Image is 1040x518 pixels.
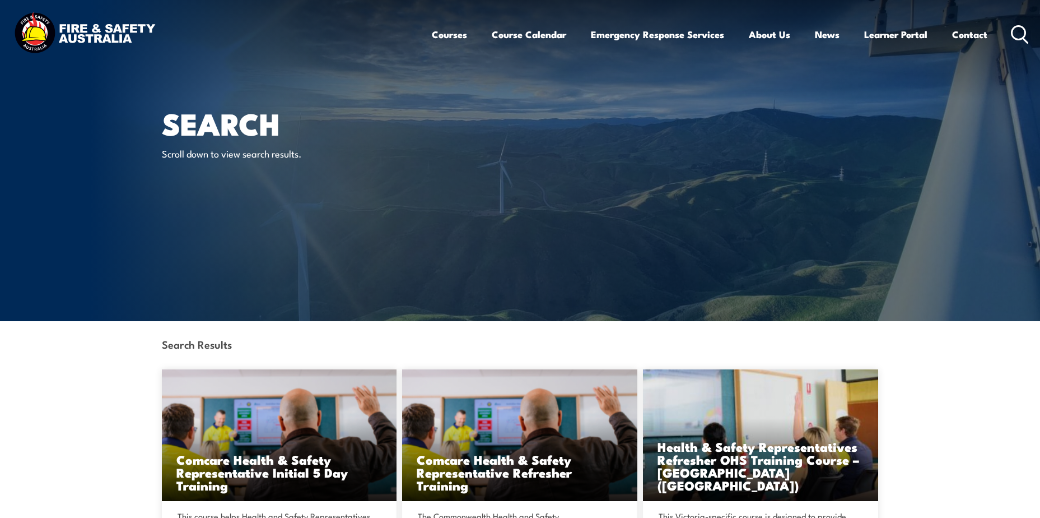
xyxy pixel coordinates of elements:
a: Health & Safety Representatives Refresher OHS Training Course – [GEOGRAPHIC_DATA] ([GEOGRAPHIC_DA... [643,369,878,501]
h3: Comcare Health & Safety Representative Refresher Training [417,453,623,492]
strong: Search Results [162,336,232,351]
a: Courses [432,20,467,49]
img: Health & Safety Representatives Initial OHS Training Course (VIC) [643,369,878,501]
a: About Us [749,20,790,49]
a: News [815,20,840,49]
h3: Comcare Health & Safety Representative Initial 5 Day Training [176,453,383,492]
a: Contact [952,20,987,49]
a: Course Calendar [492,20,566,49]
a: Comcare Health & Safety Representative Refresher Training [402,369,637,501]
p: Scroll down to view search results. [162,147,366,160]
img: Comcare Health & Safety Representative Initial 5 Day TRAINING [162,369,397,501]
a: Emergency Response Services [591,20,724,49]
a: Comcare Health & Safety Representative Initial 5 Day Training [162,369,397,501]
h1: Search [162,110,439,136]
a: Learner Portal [864,20,927,49]
img: Comcare Health & Safety Representative Initial 5 Day TRAINING [402,369,637,501]
h3: Health & Safety Representatives Refresher OHS Training Course – [GEOGRAPHIC_DATA] ([GEOGRAPHIC_DA... [657,440,864,492]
